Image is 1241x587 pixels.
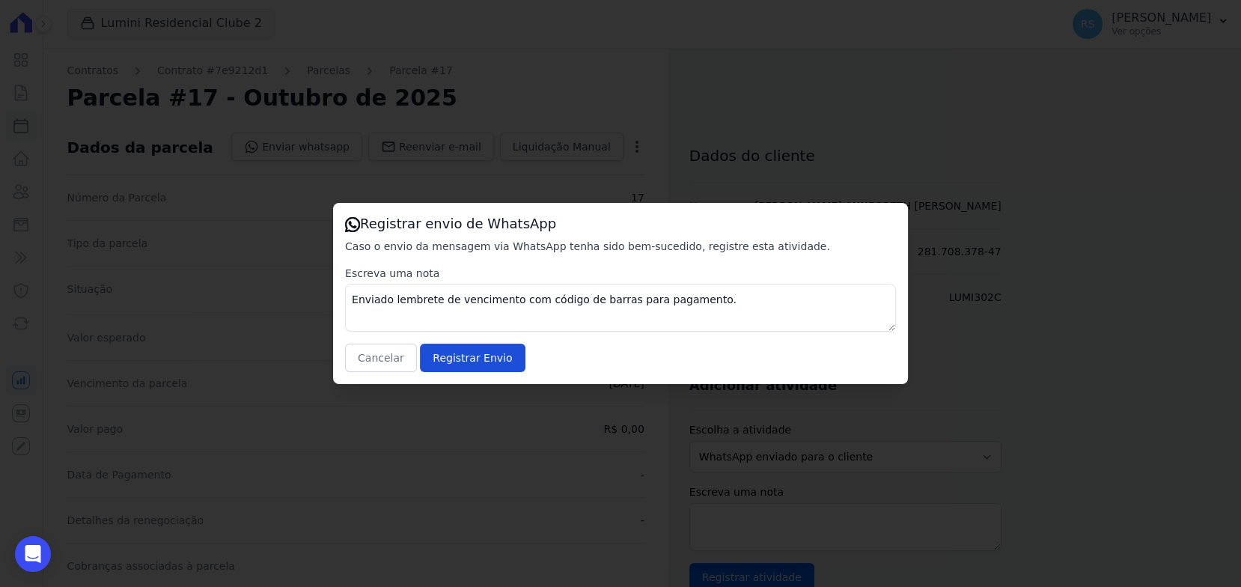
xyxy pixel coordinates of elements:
[420,344,525,372] input: Registrar Envio
[345,284,896,332] textarea: Enviado lembrete de vencimento com código de barras para pagamento.
[345,344,417,372] button: Cancelar
[345,266,896,281] label: Escreva uma nota
[345,215,896,233] h3: Registrar envio de WhatsApp
[345,239,896,254] p: Caso o envio da mensagem via WhatsApp tenha sido bem-sucedido, registre esta atividade.
[15,536,51,572] div: Open Intercom Messenger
